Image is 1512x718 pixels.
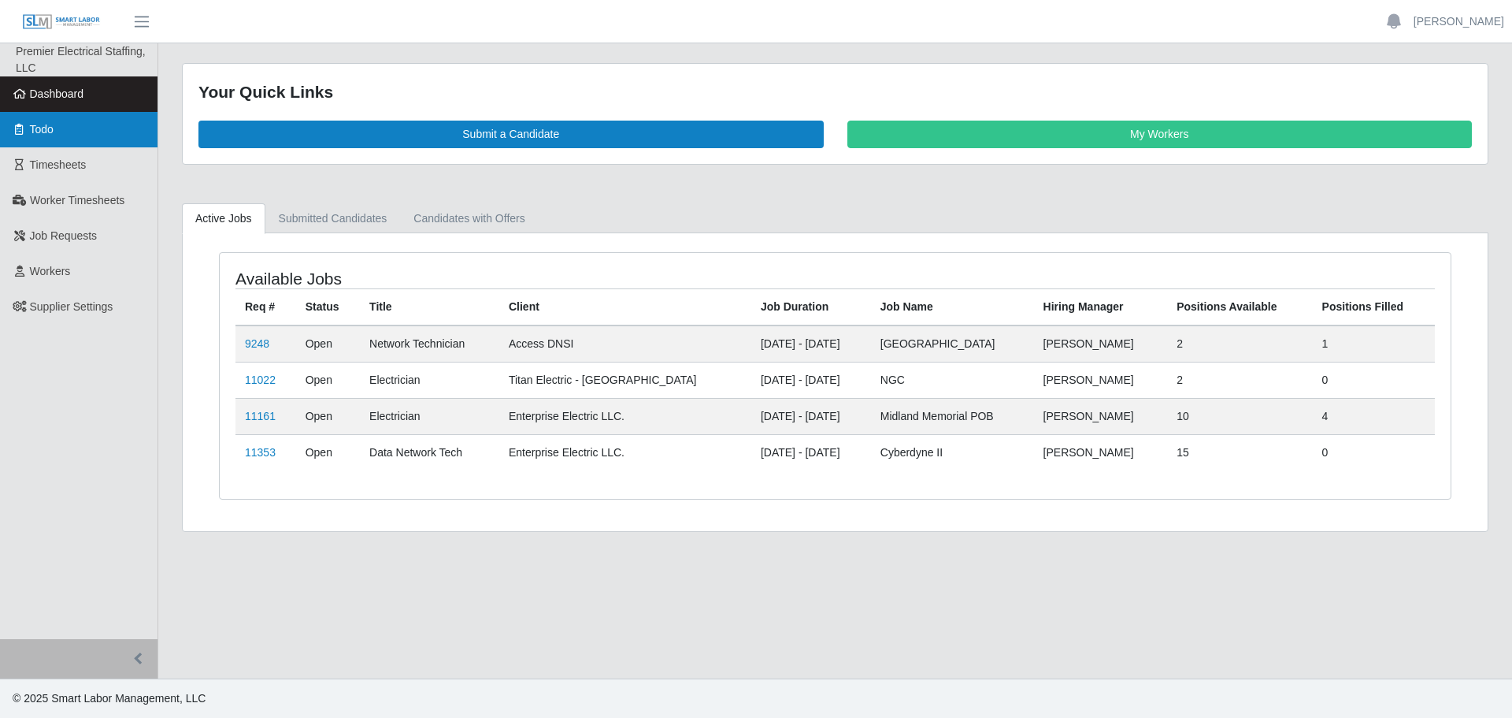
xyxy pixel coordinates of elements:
[1034,326,1168,363] td: [PERSON_NAME]
[265,203,401,234] a: Submitted Candidates
[1167,362,1312,398] td: 2
[360,288,499,326] th: Title
[30,229,98,242] span: Job Requests
[30,265,71,277] span: Workers
[1313,398,1435,434] td: 4
[245,446,276,459] a: 11353
[198,80,1472,105] div: Your Quick Links
[245,410,276,422] a: 11161
[198,121,824,148] a: Submit a Candidate
[13,692,206,705] span: © 2025 Smart Labor Management, LLC
[1167,288,1312,326] th: Positions Available
[245,374,276,386] a: 11022
[360,326,499,363] td: Network Technician
[360,398,499,434] td: Electrician
[235,288,296,326] th: Req #
[1034,362,1168,398] td: [PERSON_NAME]
[1313,326,1435,363] td: 1
[360,362,499,398] td: Electrician
[1167,326,1312,363] td: 2
[871,362,1034,398] td: NGC
[871,326,1034,363] td: [GEOGRAPHIC_DATA]
[245,337,269,350] a: 9248
[847,121,1473,148] a: My Workers
[182,203,265,234] a: Active Jobs
[30,87,84,100] span: Dashboard
[751,288,871,326] th: Job Duration
[1034,434,1168,471] td: [PERSON_NAME]
[400,203,538,234] a: Candidates with Offers
[235,269,721,288] h4: Available Jobs
[751,398,871,434] td: [DATE] - [DATE]
[30,158,87,171] span: Timesheets
[499,434,751,471] td: Enterprise Electric LLC.
[1167,434,1312,471] td: 15
[1313,434,1435,471] td: 0
[360,434,499,471] td: Data Network Tech
[296,362,360,398] td: Open
[871,434,1034,471] td: Cyberdyne II
[499,326,751,363] td: Access DNSI
[1414,13,1504,30] a: [PERSON_NAME]
[30,123,54,136] span: Todo
[751,434,871,471] td: [DATE] - [DATE]
[1167,398,1312,434] td: 10
[16,45,146,74] span: Premier Electrical Staffing, LLC
[1313,288,1435,326] th: Positions Filled
[30,300,113,313] span: Supplier Settings
[751,362,871,398] td: [DATE] - [DATE]
[296,326,360,363] td: Open
[871,398,1034,434] td: Midland Memorial POB
[751,326,871,363] td: [DATE] - [DATE]
[296,434,360,471] td: Open
[30,194,124,206] span: Worker Timesheets
[871,288,1034,326] th: Job Name
[22,13,101,31] img: SLM Logo
[499,362,751,398] td: Titan Electric - [GEOGRAPHIC_DATA]
[1034,398,1168,434] td: [PERSON_NAME]
[296,398,360,434] td: Open
[499,288,751,326] th: Client
[296,288,360,326] th: Status
[1034,288,1168,326] th: Hiring Manager
[1313,362,1435,398] td: 0
[499,398,751,434] td: Enterprise Electric LLC.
